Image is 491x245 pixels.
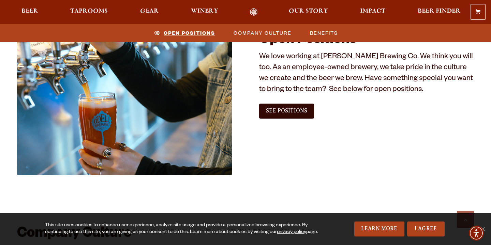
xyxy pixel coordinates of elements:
[136,8,163,16] a: Gear
[229,28,295,38] a: Company Culture
[277,230,306,235] a: privacy policy
[259,104,314,119] a: See Positions
[241,8,267,16] a: Odell Home
[70,9,108,14] span: Taprooms
[234,28,292,38] span: Company Culture
[469,226,484,241] div: Accessibility Menu
[457,211,474,228] a: Scroll to top
[266,108,307,114] span: See Positions
[150,28,219,38] a: Open Positions
[21,9,38,14] span: Beer
[164,28,215,38] span: Open Positions
[354,221,404,236] a: Learn More
[413,8,465,16] a: Beer Finder
[306,28,341,38] a: Benefits
[310,28,338,38] span: Benefits
[284,8,332,16] a: Our Story
[191,9,218,14] span: Winery
[289,9,328,14] span: Our Story
[259,52,474,96] p: We love working at [PERSON_NAME] Brewing Co. We think you will too. As an employee-owned brewery,...
[418,9,461,14] span: Beer Finder
[66,8,112,16] a: Taprooms
[360,9,385,14] span: Impact
[17,8,43,16] a: Beer
[187,8,223,16] a: Winery
[407,221,445,236] a: I Agree
[17,32,232,175] img: Jobs_1
[356,8,390,16] a: Impact
[140,9,159,14] span: Gear
[45,222,319,236] div: This site uses cookies to enhance user experience, analyze site usage and provide a personalized ...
